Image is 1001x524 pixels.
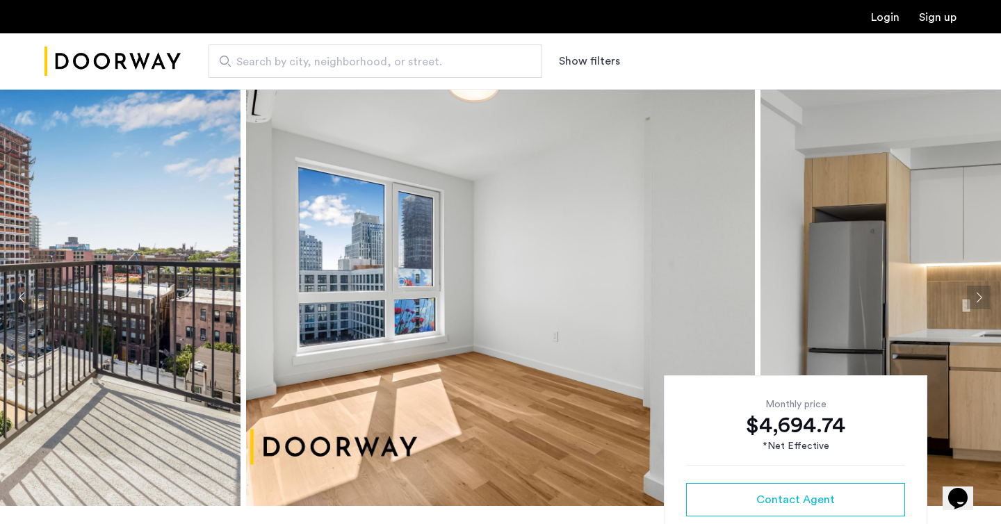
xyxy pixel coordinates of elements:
[246,89,755,506] img: apartment
[686,439,905,454] div: *Net Effective
[44,35,181,88] a: Cazamio Logo
[44,35,181,88] img: logo
[919,12,957,23] a: Registration
[871,12,900,23] a: Login
[686,483,905,516] button: button
[756,491,835,508] span: Contact Agent
[209,44,542,78] input: Apartment Search
[967,286,991,309] button: Next apartment
[10,286,34,309] button: Previous apartment
[943,468,987,510] iframe: chat widget
[686,398,905,411] div: Monthly price
[236,54,503,70] span: Search by city, neighborhood, or street.
[559,53,620,69] button: Show or hide filters
[686,411,905,439] div: $4,694.74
